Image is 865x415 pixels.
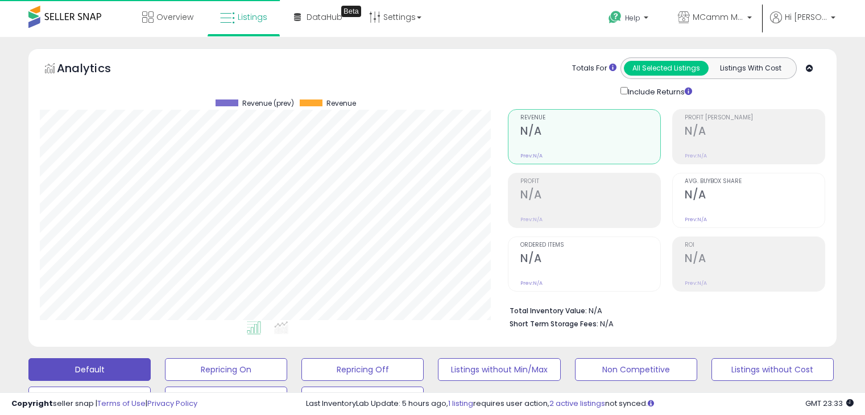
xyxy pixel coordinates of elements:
button: Repricing Off [301,358,424,381]
span: N/A [600,318,614,329]
a: 1 listing [448,398,473,409]
strong: Copyright [11,398,53,409]
small: Prev: N/A [685,152,707,159]
span: 2025-10-9 23:33 GMT [805,398,854,409]
li: N/A [510,303,817,317]
a: Terms of Use [97,398,146,409]
div: Last InventoryLab Update: 5 hours ago, requires user action, not synced. [306,399,854,409]
span: MCamm Merchandise [693,11,744,23]
button: 0 orders 7 days [165,387,287,409]
a: Hi [PERSON_NAME] [770,11,835,37]
h2: N/A [685,188,825,204]
button: Default [28,358,151,381]
button: Non Competitive [575,358,697,381]
h2: N/A [520,188,660,204]
div: Tooltip anchor [341,6,361,17]
button: BB below min [301,387,424,409]
small: Prev: N/A [520,280,543,287]
span: Revenue [326,99,356,107]
small: Prev: N/A [685,280,707,287]
i: Get Help [608,10,622,24]
button: Deactivated & In Stock [28,387,151,409]
span: Profit [520,179,660,185]
a: 2 active listings [549,398,605,409]
span: ROI [685,242,825,248]
span: Revenue (prev) [242,99,294,107]
span: Ordered Items [520,242,660,248]
b: Total Inventory Value: [510,306,587,316]
h5: Analytics [57,60,133,79]
span: Overview [156,11,193,23]
button: Listings With Cost [708,61,793,76]
div: seller snap | | [11,399,197,409]
span: Help [625,13,640,23]
button: Listings without Min/Max [438,358,560,381]
div: Totals For [572,63,616,74]
span: Listings [238,11,267,23]
small: Prev: N/A [685,216,707,223]
span: DataHub [307,11,342,23]
a: Help [599,2,660,37]
h2: N/A [685,252,825,267]
h2: N/A [520,252,660,267]
span: Hi [PERSON_NAME] [785,11,827,23]
h2: N/A [685,125,825,140]
span: Avg. Buybox Share [685,179,825,185]
button: Listings without Cost [711,358,834,381]
small: Prev: N/A [520,152,543,159]
button: All Selected Listings [624,61,709,76]
b: Short Term Storage Fees: [510,319,598,329]
small: Prev: N/A [520,216,543,223]
h2: N/A [520,125,660,140]
a: Privacy Policy [147,398,197,409]
div: Include Returns [612,85,706,98]
span: Profit [PERSON_NAME] [685,115,825,121]
button: Repricing On [165,358,287,381]
span: Revenue [520,115,660,121]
